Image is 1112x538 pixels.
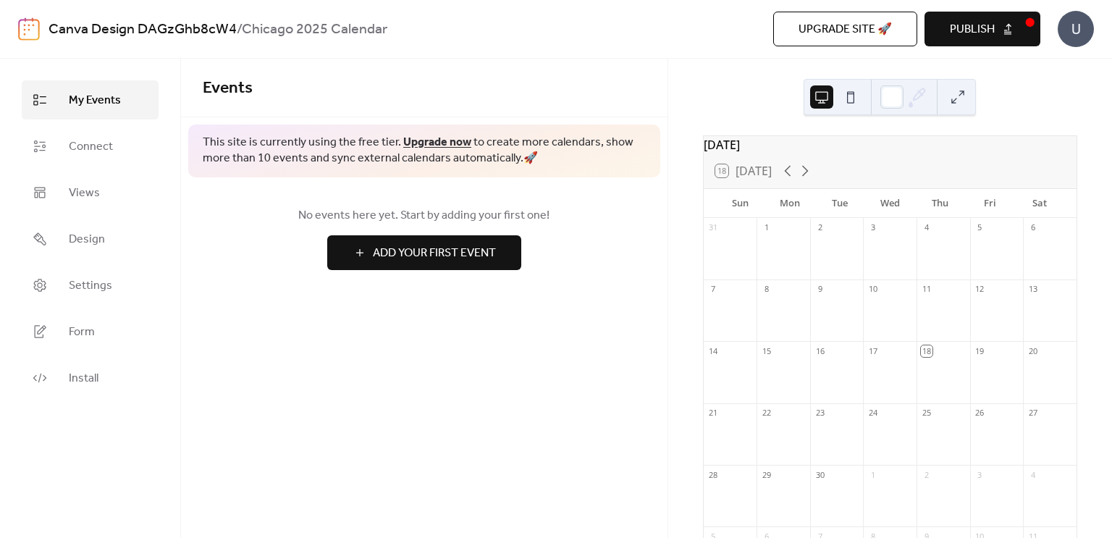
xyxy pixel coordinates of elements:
[867,284,878,295] div: 10
[69,185,100,202] span: Views
[704,136,1077,154] div: [DATE]
[715,189,765,218] div: Sun
[237,16,242,43] b: /
[921,345,932,356] div: 18
[915,189,965,218] div: Thu
[799,21,892,38] span: Upgrade site 🚀
[867,222,878,233] div: 3
[921,222,932,233] div: 4
[974,345,985,356] div: 19
[22,80,159,119] a: My Events
[761,345,772,356] div: 15
[974,284,985,295] div: 12
[814,345,825,356] div: 16
[815,189,865,218] div: Tue
[327,235,521,270] button: Add Your First Event
[814,469,825,480] div: 30
[1027,345,1038,356] div: 20
[974,469,985,480] div: 3
[22,219,159,259] a: Design
[708,284,719,295] div: 7
[203,235,646,270] a: Add Your First Event
[69,92,121,109] span: My Events
[69,277,112,295] span: Settings
[22,358,159,398] a: Install
[22,127,159,166] a: Connect
[69,324,95,341] span: Form
[22,312,159,351] a: Form
[867,469,878,480] div: 1
[814,408,825,419] div: 23
[1027,222,1038,233] div: 6
[69,231,105,248] span: Design
[865,189,915,218] div: Wed
[708,345,719,356] div: 14
[814,222,825,233] div: 2
[203,72,253,104] span: Events
[708,408,719,419] div: 21
[761,284,772,295] div: 8
[69,138,113,156] span: Connect
[49,16,237,43] a: Canva Design DAGzGhb8cW4
[965,189,1015,218] div: Fri
[203,207,646,224] span: No events here yet. Start by adding your first one!
[1027,469,1038,480] div: 4
[22,173,159,212] a: Views
[950,21,995,38] span: Publish
[924,12,1040,46] button: Publish
[867,345,878,356] div: 17
[69,370,98,387] span: Install
[18,17,40,41] img: logo
[974,222,985,233] div: 5
[921,408,932,419] div: 25
[761,222,772,233] div: 1
[1058,11,1094,47] div: U
[814,284,825,295] div: 9
[921,284,932,295] div: 11
[867,408,878,419] div: 24
[761,408,772,419] div: 22
[708,469,719,480] div: 28
[1015,189,1065,218] div: Sat
[242,16,387,43] b: Chicago 2025 Calendar
[773,12,917,46] button: Upgrade site 🚀
[708,222,719,233] div: 31
[403,131,471,154] a: Upgrade now
[974,408,985,419] div: 26
[22,266,159,305] a: Settings
[761,469,772,480] div: 29
[1027,408,1038,419] div: 27
[1027,284,1038,295] div: 13
[373,245,496,262] span: Add Your First Event
[921,469,932,480] div: 2
[203,135,646,167] span: This site is currently using the free tier. to create more calendars, show more than 10 events an...
[765,189,815,218] div: Mon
